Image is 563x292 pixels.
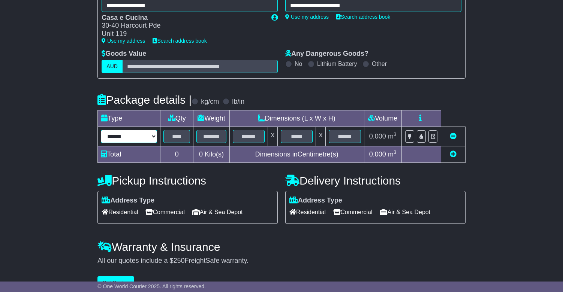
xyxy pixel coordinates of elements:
[289,197,342,205] label: Address Type
[102,206,138,218] span: Residential
[295,60,302,67] label: No
[388,133,397,140] span: m
[317,60,357,67] label: Lithium Battery
[97,94,192,106] h4: Package details |
[98,146,160,162] td: Total
[364,110,401,127] td: Volume
[333,206,372,218] span: Commercial
[97,257,465,265] div: All our quotes include a $ FreightSafe warranty.
[173,257,184,264] span: 250
[102,197,154,205] label: Address Type
[160,110,193,127] td: Qty
[285,50,368,58] label: Any Dangerous Goods?
[232,98,244,106] label: lb/in
[102,30,264,38] div: Unit 119
[102,14,264,22] div: Casa e Cucina
[97,283,206,289] span: © One World Courier 2025. All rights reserved.
[102,50,146,58] label: Goods Value
[289,206,326,218] span: Residential
[229,146,364,162] td: Dimensions in Centimetre(s)
[160,146,193,162] td: 0
[285,174,466,187] h4: Delivery Instructions
[336,14,390,20] a: Search address book
[285,14,329,20] a: Use my address
[201,98,219,106] label: kg/cm
[380,206,430,218] span: Air & Sea Depot
[102,60,123,73] label: AUD
[369,133,386,140] span: 0.000
[450,133,457,140] a: Remove this item
[153,38,207,44] a: Search address book
[388,150,397,158] span: m
[98,110,160,127] td: Type
[316,127,326,146] td: x
[450,150,457,158] a: Add new item
[394,131,397,137] sup: 3
[102,38,145,44] a: Use my address
[192,206,243,218] span: Air & Sea Depot
[145,206,184,218] span: Commercial
[193,146,229,162] td: Kilo(s)
[199,150,203,158] span: 0
[193,110,229,127] td: Weight
[229,110,364,127] td: Dimensions (L x W x H)
[372,60,387,67] label: Other
[97,174,278,187] h4: Pickup Instructions
[102,22,264,30] div: 30-40 Harcourt Pde
[369,150,386,158] span: 0.000
[97,241,465,253] h4: Warranty & Insurance
[97,276,134,289] button: Get Quotes
[394,149,397,155] sup: 3
[268,127,277,146] td: x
